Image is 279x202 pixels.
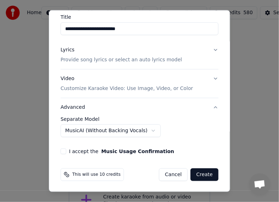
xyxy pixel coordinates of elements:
[159,168,188,181] button: Cancel
[101,148,174,153] button: I accept the
[69,148,174,153] label: I accept the
[61,85,193,92] p: Customize Karaoke Video: Use Image, Video, or Color
[61,56,182,63] p: Provide song lyrics or select an auto lyrics model
[61,75,193,92] div: Video
[61,46,74,54] div: Lyrics
[61,116,218,142] div: Advanced
[72,172,121,177] span: This will use 10 credits
[61,69,218,97] button: VideoCustomize Karaoke Video: Use Image, Video, or Color
[190,168,218,181] button: Create
[61,15,218,19] label: Title
[61,116,218,121] label: Separate Model
[61,98,218,116] button: Advanced
[61,41,218,69] button: LyricsProvide song lyrics or select an auto lyrics model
